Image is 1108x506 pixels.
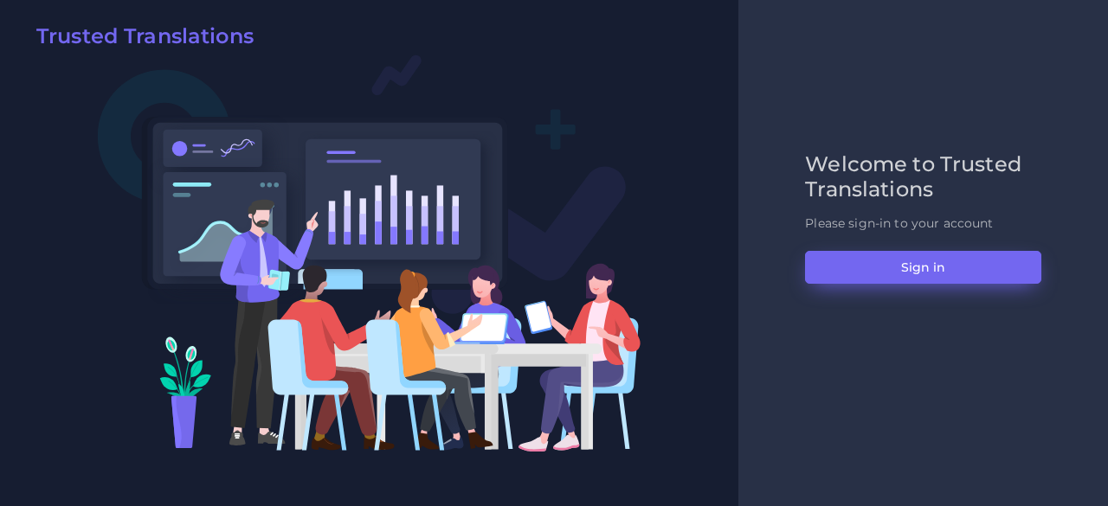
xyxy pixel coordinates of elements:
a: Trusted Translations [24,24,254,55]
h2: Welcome to Trusted Translations [805,152,1041,202]
h2: Trusted Translations [36,24,254,49]
button: Sign in [805,251,1041,284]
img: Login V2 [97,54,641,452]
p: Please sign-in to your account [805,215,1041,233]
